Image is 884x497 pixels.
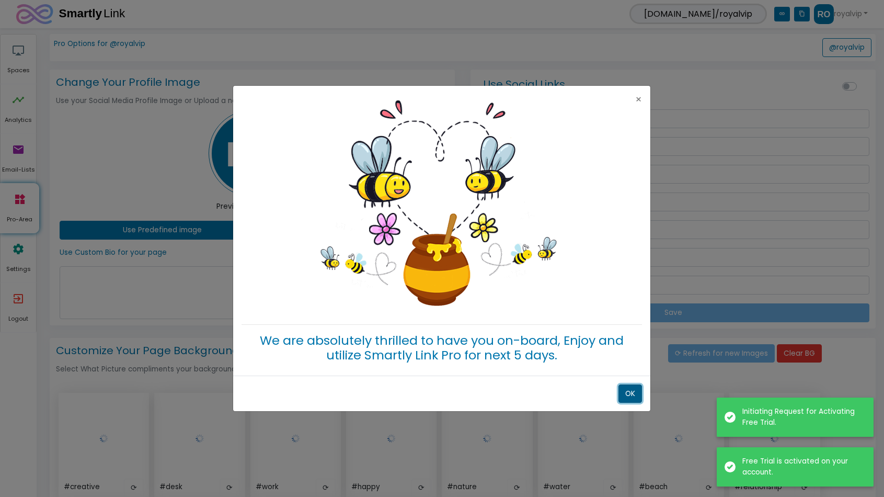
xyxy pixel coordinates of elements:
[635,94,642,105] button: ×
[300,94,577,316] img: bee-premium.png
[742,456,858,478] div: Free Trial is activated on your account.
[242,333,642,363] h3: We are absolutely thrilled to have you on-board, Enjoy and utilize Smartly Link Pro for next 5 days.
[618,385,642,403] button: OK
[742,406,858,428] div: Initiating Request for Activating Free Trial.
